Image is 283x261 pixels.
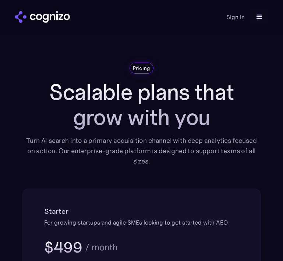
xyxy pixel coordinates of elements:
a: Sign in [226,13,245,21]
div: For growing startups and agile SMEs looking to get started with AEO [44,218,239,227]
div: Turn AI search into a primary acquisition channel with deep analytics focused on action. Our ente... [22,135,261,166]
h2: Starter [44,206,239,216]
h1: Scalable plans that grow with you [22,80,261,130]
img: cognizo logo [15,11,70,23]
div: Pricing [133,64,151,72]
h3: $499 [44,239,82,256]
a: home [15,11,70,23]
div: menu [251,8,268,26]
div: / month [85,243,117,252]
